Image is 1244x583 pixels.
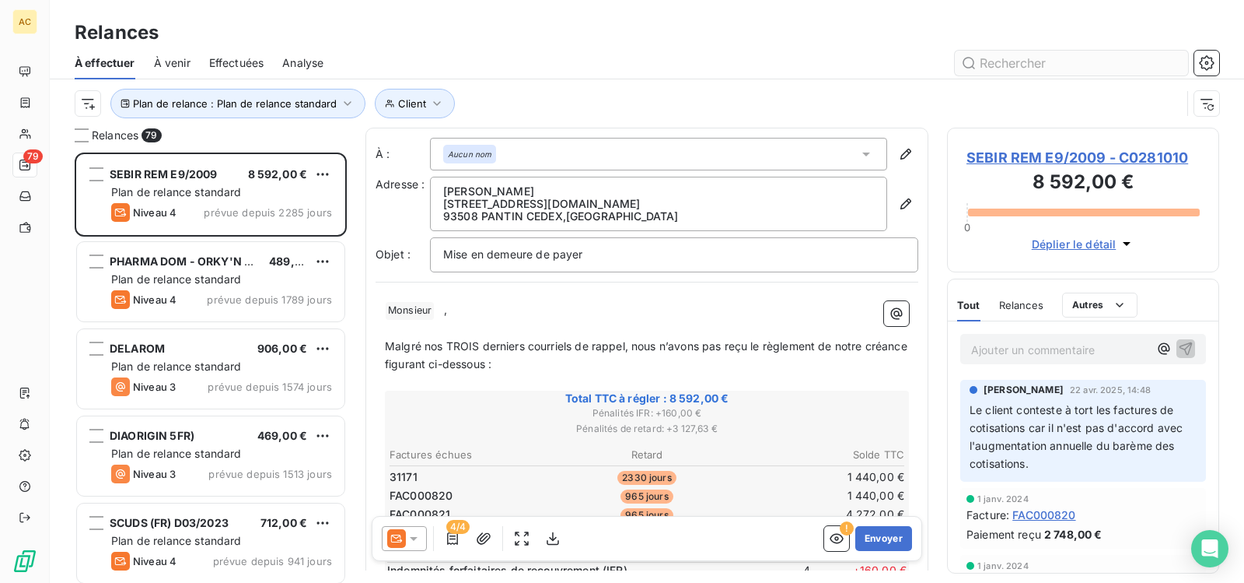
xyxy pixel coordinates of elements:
span: Analyse [282,55,323,71]
span: Relances [92,128,138,143]
th: Retard [561,447,732,463]
span: prévue depuis 1513 jours [208,468,332,480]
span: 2330 jours [617,471,676,485]
span: , [444,303,447,316]
span: [PERSON_NAME] [984,383,1064,397]
button: Déplier le détail [1027,235,1140,253]
span: Relances [999,299,1043,311]
a: 79 [12,153,37,177]
p: Indemnités forfaitaires de recouvrement (IFR) [387,563,714,578]
span: Objet : [376,248,411,261]
p: [STREET_ADDRESS][DOMAIN_NAME] [443,198,874,210]
img: Logo LeanPay [12,549,37,574]
div: grid [75,153,347,583]
span: Plan de relance standard [111,447,242,460]
span: Tout [957,299,980,311]
span: 965 jours [620,490,673,504]
span: 1 janv. 2024 [977,561,1029,571]
label: À : [376,146,430,162]
span: prévue depuis 941 jours [213,555,332,567]
span: DIAORIGIN 5FR) [110,429,194,442]
span: prévue depuis 1789 jours [207,293,332,306]
span: SEBIR REM E9/2009 [110,167,218,181]
span: 965 jours [620,508,673,522]
span: Plan de relance standard [111,272,242,286]
span: SEBIR REM E9/2009 - C0281010 [966,147,1200,168]
span: Adresse : [376,177,425,191]
span: Client [398,97,426,110]
span: Pénalités IFR : + 160,00 € [387,406,907,420]
span: 79 [23,149,43,163]
span: Plan de relance standard [111,534,242,547]
span: 2 748,00 € [1044,526,1102,543]
span: Niveau 4 [133,206,176,219]
span: SCUDS (FR) D03/2023 [110,516,229,529]
span: Effectuées [209,55,264,71]
span: prévue depuis 1574 jours [208,381,332,393]
span: Déplier le détail [1032,236,1116,252]
span: Plan de relance standard [111,360,242,373]
h3: Relances [75,19,159,47]
span: Monsieur [386,302,434,320]
th: Factures échues [389,447,560,463]
span: 1 janv. 2024 [977,494,1029,504]
span: prévue depuis 2285 jours [204,206,332,219]
td: 1 440,00 € [734,469,905,486]
span: À venir [154,55,190,71]
span: 489,60 € [269,255,319,268]
td: 1 440,00 € [734,487,905,504]
span: Malgré nos TROIS derniers courriels de rappel, nous n’avons pas reçu le règlement de notre créanc... [385,339,910,371]
span: Niveau 4 [133,555,176,567]
span: 0 [964,221,970,234]
span: Niveau 3 [133,468,176,480]
span: Plan de relance : Plan de relance standard [133,97,337,110]
span: Pénalités de retard : + 3 127,63 € [387,422,907,436]
button: Autres [1062,293,1137,318]
th: Solde TTC [734,447,905,463]
span: FAC000821 [390,507,450,522]
p: 93508 PANTIN CEDEX , [GEOGRAPHIC_DATA] [443,210,874,223]
span: 906,00 € [257,342,307,355]
span: DELAROM [110,342,165,355]
span: Total TTC à régler : 8 592,00 € [387,391,907,406]
em: Aucun nom [448,149,491,160]
span: 8 592,00 € [248,167,308,181]
span: 22 avr. 2025, 14:48 [1070,385,1151,395]
span: Paiement reçu [966,526,1041,543]
span: Mise en demeure de payer [443,248,583,261]
span: FAC000820 [390,488,453,504]
p: [PERSON_NAME] [443,185,874,198]
span: PHARMA DOM - ORKY'N /A/E/09-14 [110,255,303,268]
button: Envoyer [855,526,912,551]
span: Le client conteste à tort les factures de cotisations car il n'est pas d'accord avec l'augmentati... [970,403,1186,470]
button: Plan de relance : Plan de relance standard [110,89,365,118]
button: Client [375,89,455,118]
div: Open Intercom Messenger [1191,530,1228,567]
span: FAC000820 [1012,507,1075,523]
span: Niveau 3 [133,381,176,393]
span: À effectuer [75,55,135,71]
span: Niveau 4 [133,293,176,306]
h3: 8 592,00 € [966,168,1200,199]
span: 4/4 [446,520,470,534]
span: Plan de relance standard [111,185,242,198]
input: Rechercher [955,51,1188,76]
span: 31171 [390,469,418,485]
span: 712,00 € [260,516,307,529]
span: 79 [142,128,161,142]
span: Facture : [966,507,1009,523]
div: AC [12,9,37,34]
td: 4 272,00 € [734,506,905,523]
span: 469,00 € [257,429,307,442]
